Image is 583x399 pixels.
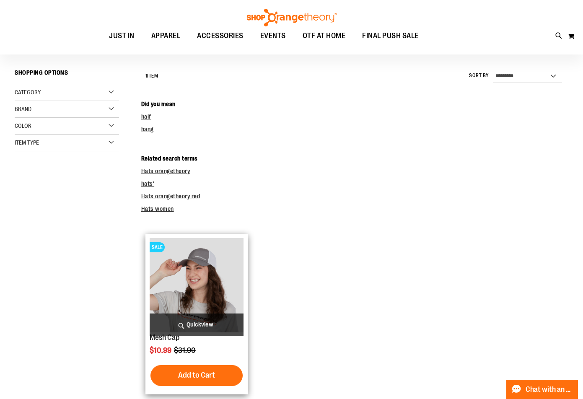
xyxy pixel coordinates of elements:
img: Shop Orangetheory [246,9,338,26]
span: ACCESSORIES [197,26,244,45]
a: Hats women [141,205,174,212]
button: Chat with an Expert [506,380,578,399]
h2: Item [145,70,158,83]
a: half [141,113,151,120]
div: product [145,234,248,394]
a: hats' [141,180,155,187]
span: EVENTS [260,26,286,45]
span: FINAL PUSH SALE [362,26,419,45]
a: ACCESSORIES [189,26,252,46]
span: APPAREL [151,26,181,45]
span: $31.90 [174,346,197,355]
span: JUST IN [109,26,135,45]
span: Category [15,89,41,96]
span: Brand [15,106,31,112]
img: Product image for Orangetheory Mesh Cap [150,238,244,332]
a: FINAL PUSH SALE [354,26,427,46]
span: 1 [145,73,148,79]
a: Hats orangetheory red [141,193,200,199]
span: Add to Cart [178,370,215,380]
dt: Did you mean [141,100,568,108]
label: Sort By [469,72,489,79]
dt: Related search terms [141,154,568,163]
a: JUST IN [101,26,143,46]
span: OTF AT HOME [303,26,346,45]
a: Quickview [150,313,244,336]
a: Mesh Cap [150,333,179,342]
span: Item Type [15,139,39,146]
span: Chat with an Expert [526,386,573,394]
a: EVENTS [252,26,294,46]
span: Color [15,122,31,129]
strong: Shopping Options [15,65,119,84]
a: APPAREL [143,26,189,46]
span: $10.99 [150,346,173,355]
a: Hats orangetheory [141,168,190,174]
a: OTF AT HOME [294,26,354,46]
span: SALE [150,242,165,252]
button: Add to Cart [150,365,243,386]
a: Product image for Orangetheory Mesh CapSALE [150,238,244,334]
a: hang [141,126,154,132]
